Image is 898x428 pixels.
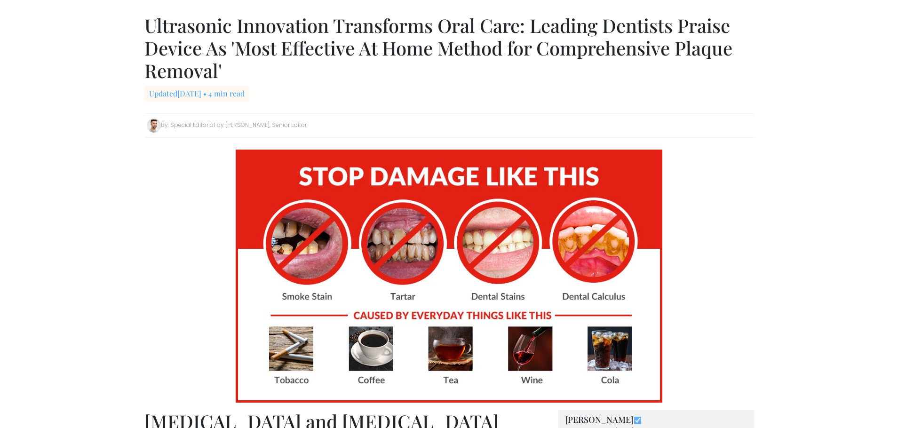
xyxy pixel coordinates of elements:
img: Image [147,119,161,133]
div: By: Special Editorial by [PERSON_NAME], Senior Editor [144,113,754,138]
img: producta1.jpg [236,150,662,403]
b: Ultrasonic Innovation Transforms Oral Care: Leading Dentists Praise Device As 'Most Effective At ... [144,13,732,83]
h3: [PERSON_NAME] [565,415,747,425]
span: Updated [DATE] • 4 min read [144,86,249,102]
img: Image [633,416,642,425]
